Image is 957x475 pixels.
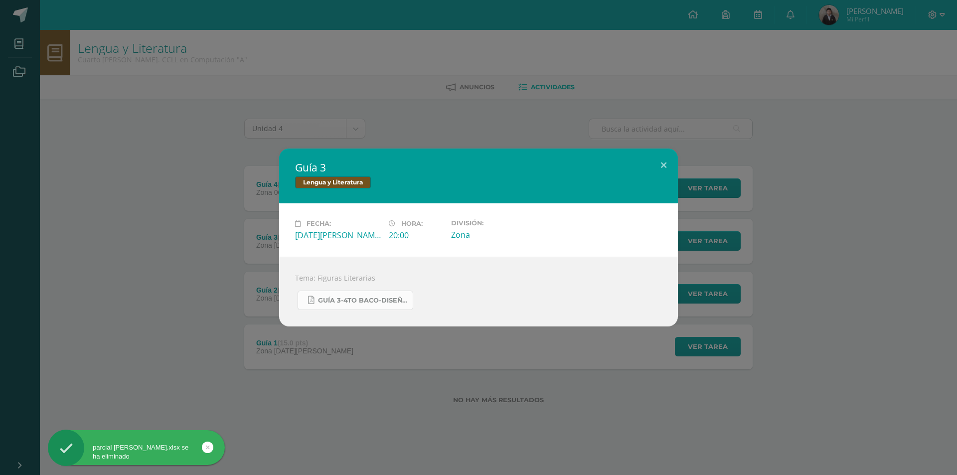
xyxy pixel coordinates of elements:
[318,297,408,305] span: Guía 3-4to BACO-DISEÑO.pdf
[295,160,662,174] h2: Guía 3
[451,229,537,240] div: Zona
[649,149,678,182] button: Close (Esc)
[401,220,423,227] span: Hora:
[389,230,443,241] div: 20:00
[48,443,225,461] div: parcial [PERSON_NAME].xlsx se ha eliminado
[295,176,371,188] span: Lengua y Literatura
[307,220,331,227] span: Fecha:
[279,257,678,326] div: Tema: Figuras Literarias
[295,230,381,241] div: [DATE][PERSON_NAME]
[298,291,413,310] a: Guía 3-4to BACO-DISEÑO.pdf
[451,219,537,227] label: División:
